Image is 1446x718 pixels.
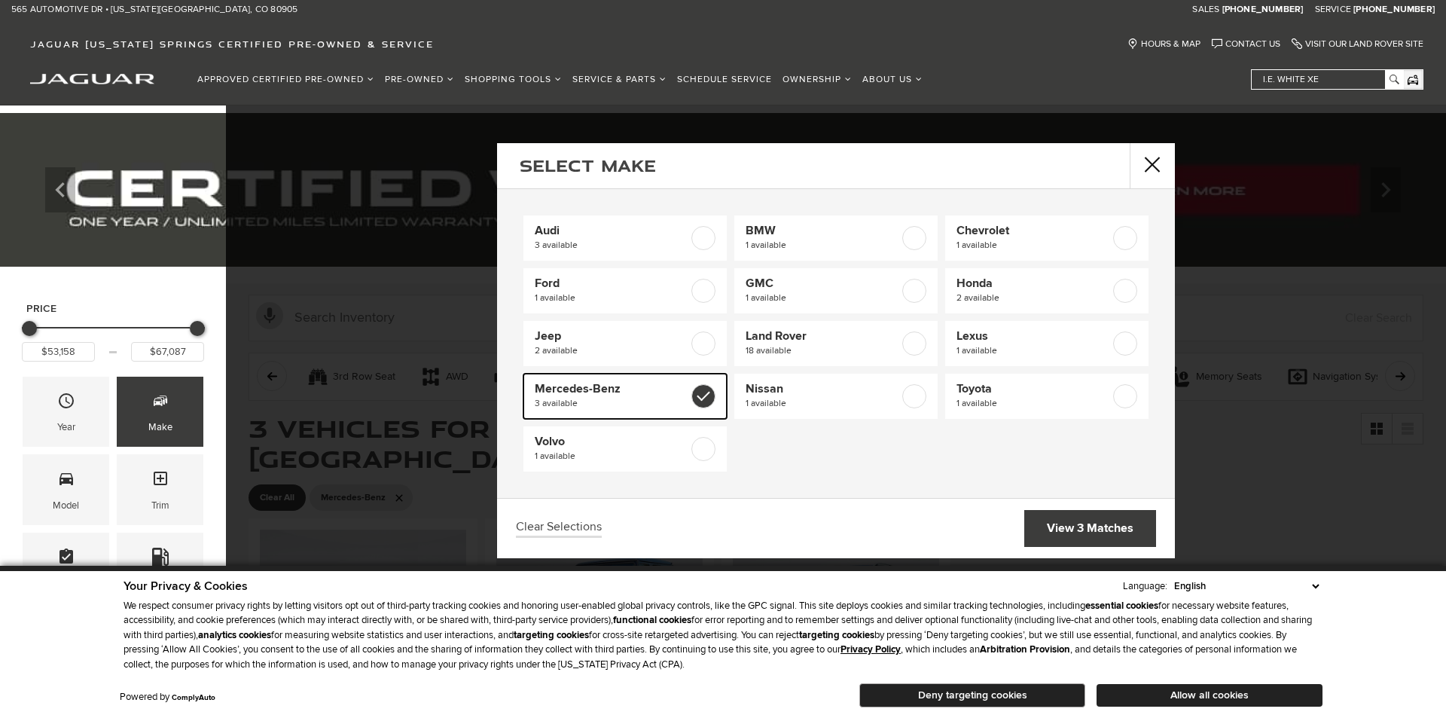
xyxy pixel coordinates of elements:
[1123,582,1167,591] div: Language:
[22,321,37,336] div: Minimum Price
[23,454,109,524] div: ModelModel
[520,157,656,174] h2: Select Make
[746,344,899,359] span: 18 available
[1222,4,1304,16] a: [PHONE_NUMBER]
[840,643,901,655] a: Privacy Policy
[734,374,938,419] a: Nissan1 available
[22,342,95,362] input: Minimum
[198,629,271,641] strong: analytics cookies
[57,419,75,435] div: Year
[57,466,75,496] span: Model
[956,291,1110,306] span: 2 available
[1212,38,1280,50] a: Contact Us
[980,643,1070,655] strong: Arbitration Provision
[956,223,1110,238] span: Chevrolet
[57,388,75,419] span: Year
[1097,684,1322,707] button: Allow all cookies
[23,38,441,50] a: Jaguar [US_STATE] Springs Certified Pre-Owned & Service
[57,544,75,575] span: Features
[746,238,899,253] span: 1 available
[1292,38,1423,50] a: Visit Our Land Rover Site
[30,74,154,84] img: Jaguar
[945,374,1149,419] a: Toyota1 available
[535,434,688,449] span: Volvo
[535,238,688,253] span: 3 available
[514,629,589,641] strong: targeting cookies
[734,215,938,261] a: BMW1 available
[1315,4,1351,15] span: Service
[799,629,874,641] strong: targeting cookies
[11,4,297,16] a: 565 Automotive Dr • [US_STATE][GEOGRAPHIC_DATA], CO 80905
[945,321,1149,366] a: Lexus1 available
[945,268,1149,313] a: Honda2 available
[945,215,1149,261] a: Chevrolet1 available
[956,328,1110,344] span: Lexus
[459,66,567,93] a: Shopping Tools
[535,223,688,238] span: Audi
[535,449,688,464] span: 1 available
[956,344,1110,359] span: 1 available
[380,66,459,93] a: Pre-Owned
[1085,600,1158,612] strong: essential cookies
[1024,510,1156,547] a: View 3 Matches
[151,544,169,575] span: Fueltype
[23,533,109,603] div: FeaturesFeatures
[956,276,1110,291] span: Honda
[30,38,434,50] span: Jaguar [US_STATE] Springs Certified Pre-Owned & Service
[151,388,169,419] span: Make
[148,419,172,435] div: Make
[1170,579,1322,594] select: Language Select
[117,533,203,603] div: FueltypeFueltype
[192,66,928,93] nav: Main Navigation
[859,683,1085,707] button: Deny targeting cookies
[734,268,938,313] a: GMC1 available
[956,381,1110,396] span: Toyota
[131,342,204,362] input: Maximum
[516,520,602,538] a: Clear Selections
[746,291,899,306] span: 1 available
[535,344,688,359] span: 2 available
[1192,4,1219,15] span: Sales
[956,396,1110,411] span: 1 available
[1252,70,1402,89] input: i.e. White XE
[172,693,215,702] a: ComplyAuto
[523,215,727,261] a: Audi3 available
[567,66,672,93] a: Service & Parts
[535,396,688,411] span: 3 available
[613,614,691,626] strong: functional cookies
[523,321,727,366] a: Jeep2 available
[535,381,688,396] span: Mercedes-Benz
[1353,4,1435,16] a: [PHONE_NUMBER]
[746,276,899,291] span: GMC
[120,692,215,702] div: Powered by
[1130,143,1175,188] button: close
[151,497,169,514] div: Trim
[23,377,109,447] div: YearYear
[117,377,203,447] div: MakeMake
[1127,38,1200,50] a: Hours & Map
[535,328,688,344] span: Jeep
[117,454,203,524] div: TrimTrim
[734,321,938,366] a: Land Rover18 available
[523,268,727,313] a: Ford1 available
[26,302,200,316] h5: Price
[956,238,1110,253] span: 1 available
[190,321,205,336] div: Maximum Price
[777,66,857,93] a: Ownership
[53,497,79,514] div: Model
[151,466,169,496] span: Trim
[746,328,899,344] span: Land Rover
[746,381,899,396] span: Nissan
[523,374,727,419] a: Mercedes-Benz3 available
[30,72,154,84] a: jaguar
[192,66,380,93] a: Approved Certified Pre-Owned
[124,599,1322,673] p: We respect consumer privacy rights by letting visitors opt out of third-party tracking cookies an...
[746,396,899,411] span: 1 available
[857,66,928,93] a: About Us
[523,426,727,472] a: Volvo1 available
[124,579,248,594] span: Your Privacy & Cookies
[672,66,777,93] a: Schedule Service
[535,291,688,306] span: 1 available
[45,167,75,212] div: Previous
